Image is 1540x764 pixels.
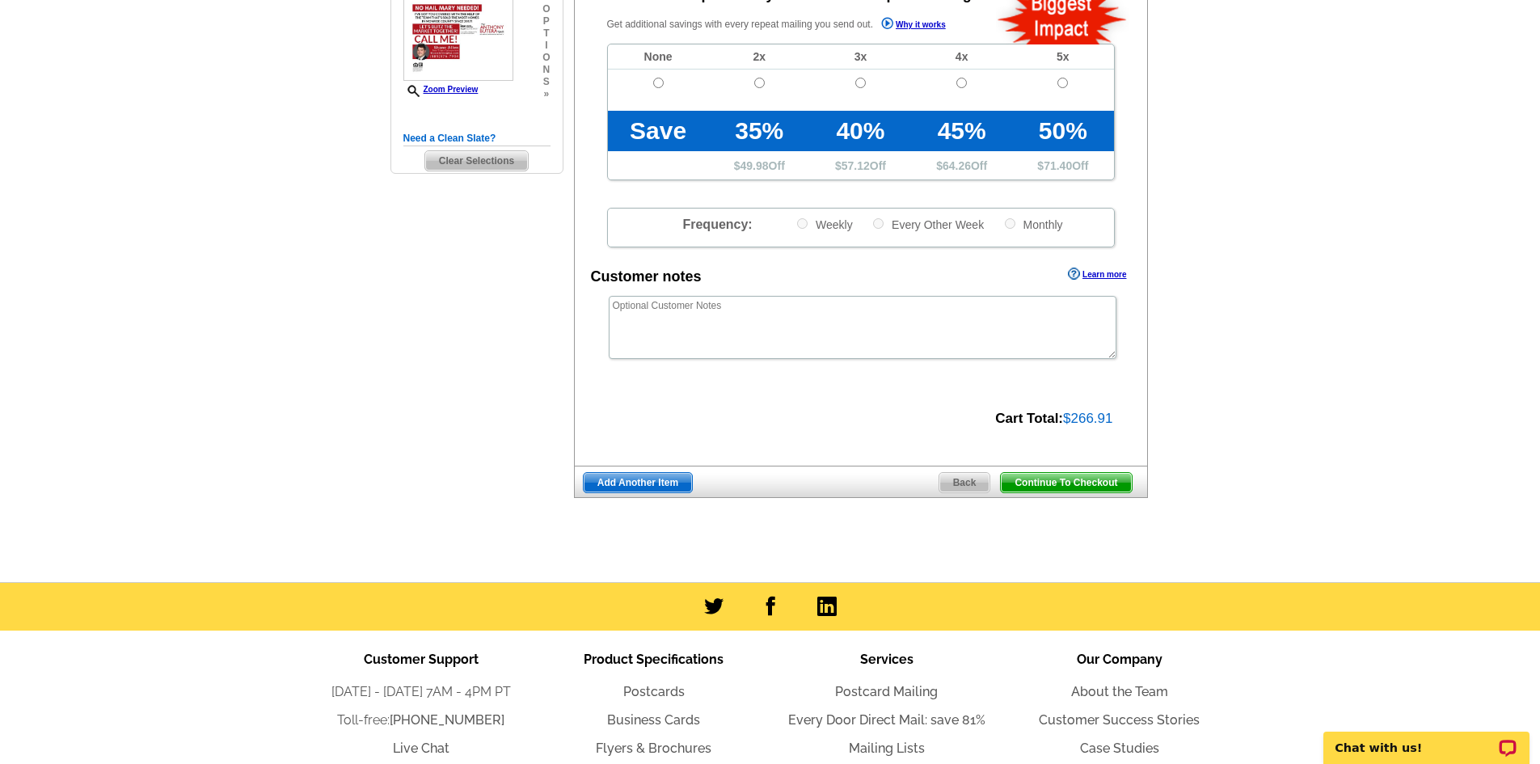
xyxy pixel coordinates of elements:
td: $ Off [1012,151,1113,179]
span: o [542,52,550,64]
span: 71.40 [1044,159,1072,172]
td: $ Off [709,151,810,179]
span: t [542,27,550,40]
span: s [542,76,550,88]
a: Postcards [623,684,685,699]
td: 2x [709,44,810,70]
a: Zoom Preview [403,85,479,94]
input: Every Other Week [873,218,884,229]
a: Flyers & Brochures [596,741,711,756]
span: Our Company [1077,652,1162,667]
a: Mailing Lists [849,741,925,756]
td: 3x [810,44,911,70]
span: Clear Selections [425,151,528,171]
span: Continue To Checkout [1001,473,1131,492]
label: Weekly [795,217,853,232]
div: Customer notes [591,266,702,288]
a: Live Chat [393,741,449,756]
a: Back [939,472,991,493]
span: Customer Support [364,652,479,667]
td: 5x [1012,44,1113,70]
p: Get additional savings with every repeat mailing you send out. [607,15,981,34]
td: 45% [911,111,1012,151]
td: Save [608,111,709,151]
li: Toll-free: [305,711,538,730]
a: Learn more [1068,268,1126,281]
span: p [542,15,550,27]
a: Add Another Item [583,472,693,493]
span: n [542,64,550,76]
iframe: LiveChat chat widget [1313,713,1540,764]
label: Every Other Week [871,217,984,232]
input: Weekly [797,218,808,229]
a: Business Cards [607,712,700,728]
td: 4x [911,44,1012,70]
a: About the Team [1071,684,1168,699]
span: o [542,3,550,15]
span: » [542,88,550,100]
td: $ Off [911,151,1012,179]
td: 50% [1012,111,1113,151]
a: Customer Success Stories [1039,712,1200,728]
li: [DATE] - [DATE] 7AM - 4PM PT [305,682,538,702]
span: Add Another Item [584,473,692,492]
a: Case Studies [1080,741,1159,756]
span: Services [860,652,913,667]
a: Every Door Direct Mail: save 81% [788,712,985,728]
span: Product Specifications [584,652,724,667]
label: Monthly [1003,217,1063,232]
strong: Cart Total: [995,411,1063,426]
td: None [608,44,709,70]
span: 57.12 [842,159,870,172]
span: 49.98 [740,159,769,172]
a: [PHONE_NUMBER] [390,712,504,728]
td: $ Off [810,151,911,179]
a: Why it works [881,17,946,34]
span: $266.91 [1063,411,1112,426]
a: Postcard Mailing [835,684,938,699]
td: 40% [810,111,911,151]
span: 64.26 [943,159,971,172]
span: i [542,40,550,52]
span: Frequency: [682,217,752,231]
td: 35% [709,111,810,151]
input: Monthly [1005,218,1015,229]
h5: Need a Clean Slate? [403,131,551,146]
span: Back [939,473,990,492]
